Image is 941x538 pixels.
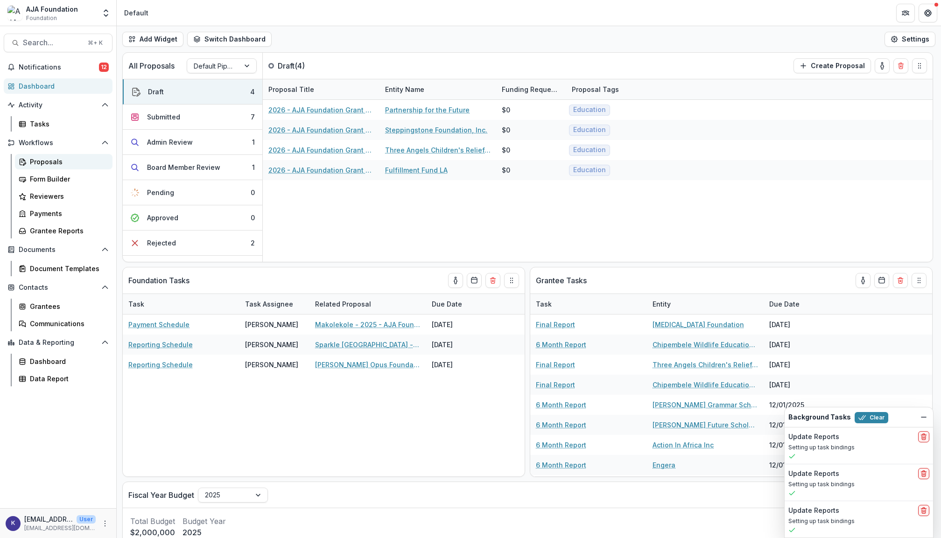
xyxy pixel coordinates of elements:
[130,527,175,538] p: $2,000,000
[485,273,500,288] button: Delete card
[912,273,927,288] button: Drag
[794,58,871,73] button: Create Proposal
[309,294,426,314] div: Related Proposal
[764,335,834,355] div: [DATE]
[536,360,575,370] a: Final Report
[268,145,374,155] a: 2026 - AJA Foundation Grant Application
[502,145,510,155] div: $0
[385,125,487,135] a: Steppingstone Foundation, Inc.
[19,63,99,71] span: Notifications
[15,261,112,276] a: Document Templates
[315,320,421,329] a: Makolekole - 2025 - AJA Foundation Discretionary Payment Form
[764,314,834,335] div: [DATE]
[788,507,839,515] h2: Update Reports
[123,294,239,314] div: Task
[30,356,105,366] div: Dashboard
[385,145,491,155] a: Three Angels Children's Relief, Inc.
[536,400,586,410] a: 6 Month Report
[426,355,496,375] div: [DATE]
[385,105,470,115] a: Partnership for the Future
[536,320,575,329] a: Final Report
[653,360,758,370] a: Three Angels Children's Relief, Inc.
[99,4,112,22] button: Open entity switcher
[4,242,112,257] button: Open Documents
[123,155,262,180] button: Board Member Review1
[252,137,255,147] div: 1
[30,209,105,218] div: Payments
[19,139,98,147] span: Workflows
[123,105,262,130] button: Submitted7
[19,101,98,109] span: Activity
[15,206,112,221] a: Payments
[268,105,374,115] a: 2026 - AJA Foundation Grant Application
[855,412,888,423] button: Clear
[448,273,463,288] button: toggle-assigned-to-me
[536,340,586,349] a: 6 Month Report
[183,516,226,527] p: Budget Year
[566,84,625,94] div: Proposal Tags
[120,6,152,20] nav: breadcrumb
[4,78,112,94] a: Dashboard
[123,180,262,205] button: Pending0
[885,32,935,47] button: Settings
[30,374,105,384] div: Data Report
[496,79,566,99] div: Funding Requested
[19,284,98,292] span: Contacts
[15,171,112,187] a: Form Builder
[647,294,764,314] div: Entity
[15,116,112,132] a: Tasks
[653,340,758,349] a: Chipembele Wildlife Education Trust
[122,32,183,47] button: Add Widget
[124,8,148,18] div: Default
[245,360,298,370] div: [PERSON_NAME]
[99,518,111,529] button: More
[245,340,298,349] div: [PERSON_NAME]
[239,294,309,314] div: Task Assignee
[4,135,112,150] button: Open Workflows
[4,34,112,52] button: Search...
[30,191,105,201] div: Reviewers
[147,213,178,223] div: Approved
[123,205,262,231] button: Approved0
[573,126,606,134] span: Education
[918,505,929,516] button: delete
[24,514,73,524] p: [EMAIL_ADDRESS][DOMAIN_NAME]
[128,320,190,329] a: Payment Schedule
[4,335,112,350] button: Open Data & Reporting
[15,316,112,331] a: Communications
[502,105,510,115] div: $0
[148,87,164,97] div: Draft
[426,294,496,314] div: Due Date
[15,371,112,386] a: Data Report
[26,4,78,14] div: AJA Foundation
[30,226,105,236] div: Grantee Reports
[24,524,96,532] p: [EMAIL_ADDRESS][DOMAIN_NAME]
[128,340,193,349] a: Reporting Schedule
[147,112,180,122] div: Submitted
[502,125,510,135] div: $0
[536,275,587,286] p: Grantee Tasks
[130,516,175,527] p: Total Budget
[893,58,908,73] button: Delete card
[147,137,193,147] div: Admin Review
[278,60,348,71] p: Draft ( 4 )
[467,273,482,288] button: Calendar
[250,87,255,97] div: 4
[379,79,496,99] div: Entity Name
[315,360,421,370] a: [PERSON_NAME] Opus Foundation - 2025 - AJA Foundation Grant Application
[856,273,871,288] button: toggle-assigned-to-me
[788,443,929,452] p: Setting up task bindings
[764,435,834,455] div: 12/01/2025
[653,460,675,470] a: Engera
[764,299,805,309] div: Due Date
[764,395,834,415] div: 12/01/2025
[15,154,112,169] a: Proposals
[919,4,937,22] button: Get Help
[530,299,557,309] div: Task
[426,299,468,309] div: Due Date
[573,146,606,154] span: Education
[875,58,890,73] button: toggle-assigned-to-me
[251,213,255,223] div: 0
[123,231,262,256] button: Rejected2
